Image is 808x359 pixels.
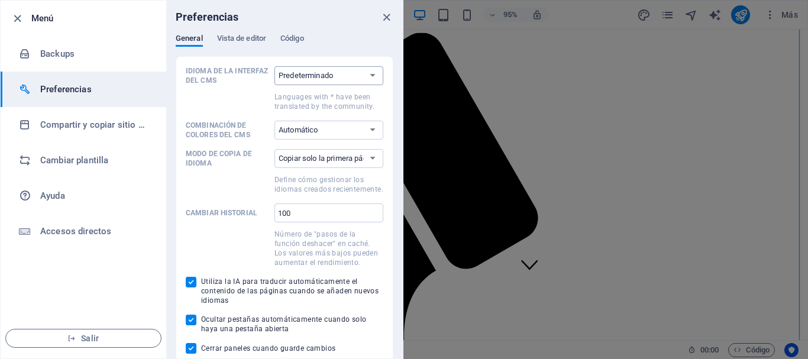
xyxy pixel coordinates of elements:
[40,224,150,238] h6: Accesos directos
[274,149,383,168] select: Modo de copia de idiomaDefine cómo gestionar los idiomas creados recientemente.
[31,11,157,25] h6: Menú
[176,10,239,24] h6: Preferencias
[201,315,383,334] span: Ocultar pestañas automáticamente cuando solo haya una pestaña abierta
[186,208,270,218] p: Cambiar historial
[274,203,383,222] input: Cambiar historialNúmero de "pasos de la función deshacer" en caché. Los valores más bajos pueden ...
[274,229,383,267] p: Número de "pasos de la función deshacer" en caché. Los valores más bajos pueden aumentar el rendi...
[15,334,151,343] span: Salir
[176,31,203,48] span: General
[176,34,393,56] div: Preferencias
[40,189,150,203] h6: Ayuda
[40,47,150,61] h6: Backups
[274,175,383,194] p: Define cómo gestionar los idiomas creados recientemente.
[201,277,383,305] span: Utiliza la IA para traducir automáticamente el contenido de las páginas cuando se añaden nuevos i...
[40,153,150,167] h6: Cambiar plantilla
[186,121,270,140] p: Combinación de colores del CMS
[274,121,383,140] select: Combinación de colores del CMS
[40,118,150,132] h6: Compartir y copiar sitio web
[1,178,166,214] a: Ayuda
[280,31,304,48] span: Código
[5,329,161,348] button: Salir
[274,92,383,111] p: Languages with * have been translated by the community.
[201,344,335,353] span: Cerrar paneles cuando guarde cambios
[186,66,270,85] p: Idioma de la interfaz del CMS
[217,31,266,48] span: Vista de editor
[274,66,383,85] select: Idioma de la interfaz del CMSLanguages with * have been translated by the community.
[40,82,150,96] h6: Preferencias
[379,10,393,24] button: close
[186,149,270,168] p: Modo de copia de idioma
